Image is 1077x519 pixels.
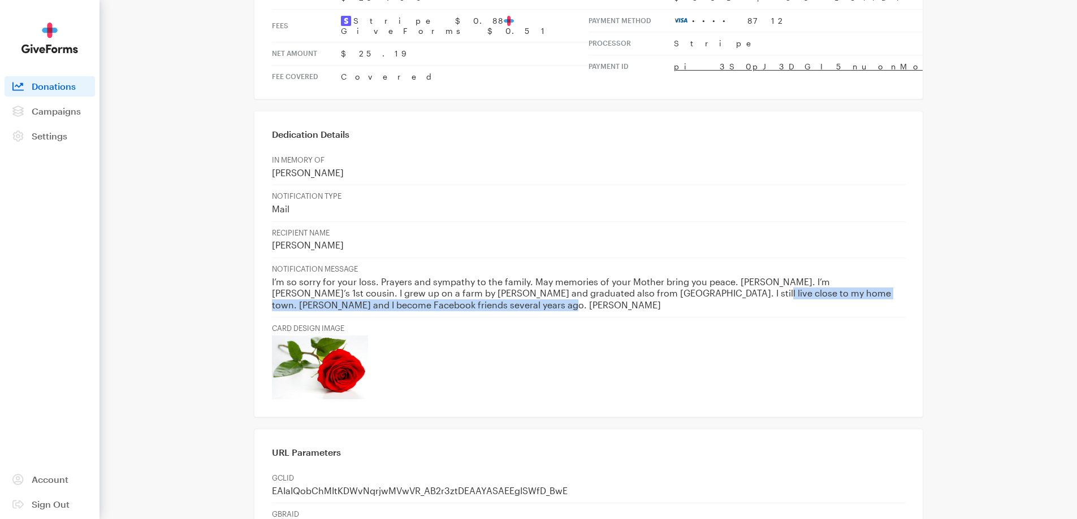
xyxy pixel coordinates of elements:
p: RECIPIENT NAME [272,228,905,238]
h3: URL Parameters [272,447,905,458]
td: •••• 8712 [674,9,1072,32]
th: Fee Covered [272,65,341,88]
td: Thank You! [369,90,708,127]
img: BrightFocus Foundation | Alzheimer's Disease Research [440,19,638,51]
a: Campaigns [5,101,95,121]
span: Account [32,474,68,485]
td: Stripe $0.88 GiveForms $0.51 [341,9,589,42]
a: Account [5,469,95,490]
span: Sign Out [32,499,70,509]
p: [PERSON_NAME] [272,167,905,179]
td: Your generous, tax-deductible gift to [MEDICAL_DATA] Research will go to work to help fund promis... [400,379,678,516]
td: $25.19 [341,42,589,66]
td: Stripe [674,32,1072,55]
th: Payment Method [589,9,674,32]
p: CARD DESIGN IMAGE [272,324,905,333]
a: pi_3S0pJ3DGI5nuonMo0YE6ehgx [674,62,1072,71]
a: Sign Out [5,494,95,514]
td: Covered [341,65,589,88]
h3: Dedication Details [272,129,905,140]
img: stripe2-5d9aec7fb46365e6c7974577a8dae7ee9b23322d394d28ba5d52000e5e5e0903.svg [341,16,351,26]
span: Donations [32,81,76,91]
th: Fees [272,9,341,42]
p: Mail [272,203,905,215]
p: [PERSON_NAME] [272,239,905,251]
th: Net Amount [272,42,341,66]
a: Settings [5,126,95,146]
img: favicon-aeed1a25926f1876c519c09abb28a859d2c37b09480cd79f99d23ee3a2171d47.svg [504,16,514,26]
img: 5.jpg [272,335,368,399]
p: EAIaIQobChMItKDWvNqrjwMVwVR_AB2r3ztDEAAYASAEEgISWfD_BwE [272,485,905,497]
th: Payment Id [589,55,674,77]
span: Campaigns [32,106,81,116]
p: I’m so sorry for your loss. Prayers and sympathy to the family. May memories of your Mother bring... [272,276,905,311]
span: Settings [32,130,67,141]
img: GiveForms [21,23,78,54]
a: Donations [5,76,95,97]
p: IN MEMORY OF [272,155,905,165]
p: GCLID [272,473,905,483]
th: Processor [589,32,674,55]
p: NOTIFICATION TYPE [272,191,905,201]
p: NOTIFICATION MESSAGE [272,264,905,274]
p: GBRAID [272,509,905,519]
